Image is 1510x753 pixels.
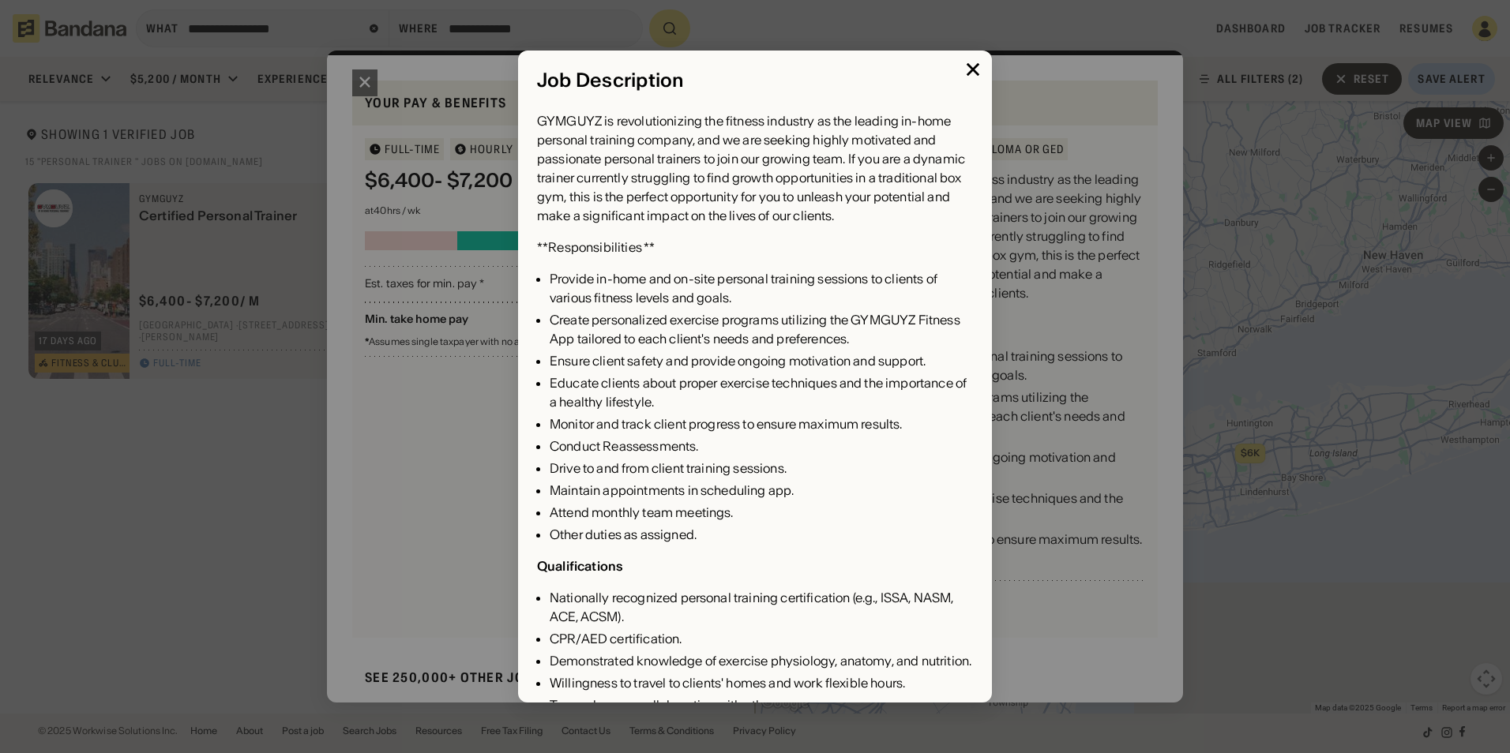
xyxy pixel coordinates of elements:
[550,588,973,626] div: Nationally recognized personal training certification (e.g., ISSA, NASM, ACE, ACSM).
[550,695,973,714] div: Team player or collaborative with others.
[550,503,973,522] div: Attend monthly team meetings.
[550,673,973,692] div: Willingness to travel to clients' homes and work flexible hours.
[550,310,973,348] div: Create personalized exercise programs utilizing the GYMGUYZ Fitness App tailored to each client's...
[550,373,973,411] div: Educate clients about proper exercise techniques and the importance of a healthy lifestyle.
[537,238,655,257] div: **Responsibilities **
[550,436,973,455] div: Conduct Reassessments.
[550,651,973,670] div: Demonstrated knowledge of exercise physiology, anatomy, and nutrition.
[550,351,973,370] div: Ensure client safety and provide ongoing motivation and support.
[550,629,973,648] div: CPR/AED certification.
[550,525,973,544] div: Other duties as assigned.
[550,414,973,433] div: Monitor and track client progress to ensure maximum results.
[537,69,973,92] div: Job Description
[550,459,973,478] div: Drive to and from client training sessions.
[550,269,973,307] div: Provide in-home and on-site personal training sessions to clients of various fitness levels and g...
[550,481,973,500] div: Maintain appointments in scheduling app.
[537,558,623,574] div: Qualifications
[537,111,973,225] div: GYMGUYZ is revolutionizing the fitness industry as the leading in-home personal training company,...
